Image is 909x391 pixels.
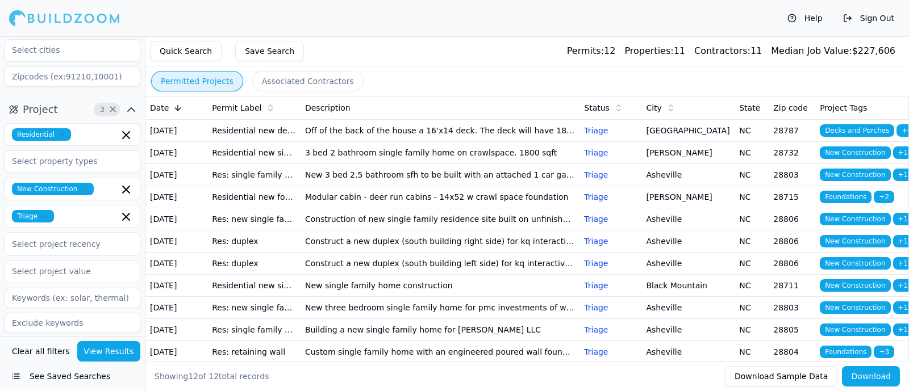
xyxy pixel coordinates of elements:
[735,274,769,296] td: NC
[145,163,207,186] td: [DATE]
[769,141,815,163] td: 28732
[301,252,579,274] td: Construct a new duplex (south building left side) for kq interactive LLC
[820,346,872,358] span: Foundations
[769,340,815,363] td: 28804
[145,340,207,363] td: [DATE]
[12,128,71,141] span: Residential
[235,41,304,61] button: Save Search
[641,296,735,318] td: Asheville
[820,279,890,292] span: New Construction
[735,208,769,230] td: NC
[769,318,815,340] td: 28805
[725,366,837,386] button: Download Sample Data
[301,296,579,318] td: New three bedroom single family home for pmc investments of wnc LLC
[842,366,900,386] button: Download
[5,100,140,119] button: Project3Clear Project filters
[874,346,894,358] span: + 3
[735,230,769,252] td: NC
[735,340,769,363] td: NC
[641,119,735,141] td: [GEOGRAPHIC_DATA]
[820,301,890,314] span: New Construction
[584,236,637,247] p: Triage
[145,252,207,274] td: [DATE]
[207,296,301,318] td: Res: new single family dwelling
[23,102,58,117] span: Project
[771,44,895,58] div: $ 227,606
[301,230,579,252] td: Construct a new duplex (south building right side) for kq interactive LLC
[145,186,207,208] td: [DATE]
[77,341,141,361] button: View Results
[584,213,637,225] p: Triage
[584,125,637,136] p: Triage
[769,208,815,230] td: 28806
[155,371,269,382] div: Showing of total records
[584,147,637,158] p: Triage
[301,186,579,208] td: Modular cabin - deer run cabins - 14x52 w crawl space foundation
[5,66,140,87] input: Zipcodes (ex:91210,10001)
[5,40,126,60] input: Select cities
[641,141,735,163] td: [PERSON_NAME]
[207,252,301,274] td: Res: duplex
[820,323,890,336] span: New Construction
[769,163,815,186] td: 28803
[301,119,579,141] td: Off of the back of the house a 16'x14 deck. The deck will have 18"x18"10 footers with cenotaphs c...
[782,9,828,27] button: Help
[735,296,769,318] td: NC
[567,44,616,58] div: 12
[769,119,815,141] td: 28787
[641,163,735,186] td: Asheville
[5,151,126,171] input: Select property types
[735,318,769,340] td: NC
[150,41,222,61] button: Quick Search
[769,252,815,274] td: 28806
[584,280,637,291] p: Triage
[769,296,815,318] td: 28803
[584,191,637,203] p: Triage
[567,45,604,56] span: Permits:
[735,252,769,274] td: NC
[769,186,815,208] td: 28715
[301,340,579,363] td: Custom single family home with an engineered poured wall foundation for [PERSON_NAME]. Constructi...
[301,141,579,163] td: 3 bed 2 bathroom single family home on crawlspace. 1800 sqft
[820,124,894,137] span: Decks and Porches
[207,274,301,296] td: Residential new single family site built home
[207,340,301,363] td: Res: retaining wall
[5,313,140,333] input: Exclude keywords
[641,230,735,252] td: Asheville
[207,208,301,230] td: Res: new single family dwelling
[145,141,207,163] td: [DATE]
[773,102,808,113] span: Zip code
[188,372,198,381] span: 12
[12,210,54,222] span: Triage
[820,213,890,225] span: New Construction
[820,191,872,203] span: Foundations
[641,186,735,208] td: [PERSON_NAME]
[5,288,140,308] input: Keywords (ex: solar, thermal)
[5,261,126,281] input: Select project value
[641,252,735,274] td: Asheville
[207,186,301,208] td: Residential new foundation only
[820,235,890,247] span: New Construction
[641,318,735,340] td: Asheville
[145,208,207,230] td: [DATE]
[584,346,637,358] p: Triage
[820,169,890,181] span: New Construction
[735,119,769,141] td: NC
[252,71,364,91] button: Associated Contractors
[145,296,207,318] td: [DATE]
[5,366,140,386] button: See Saved Searches
[207,163,301,186] td: Res: single family dwelling waiver
[641,274,735,296] td: Black Mountain
[641,208,735,230] td: Asheville
[694,45,750,56] span: Contractors:
[646,102,661,113] span: City
[209,372,219,381] span: 12
[735,163,769,186] td: NC
[301,163,579,186] td: New 3 bed 2.5 bathroom sfh to be built with an attached 1 car garage for [PERSON_NAME] and co LLC
[207,230,301,252] td: Res: duplex
[735,141,769,163] td: NC
[301,208,579,230] td: Construction of new single family residence site built on unfinished basement
[694,44,762,58] div: 11
[584,302,637,313] p: Triage
[212,102,261,113] span: Permit Label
